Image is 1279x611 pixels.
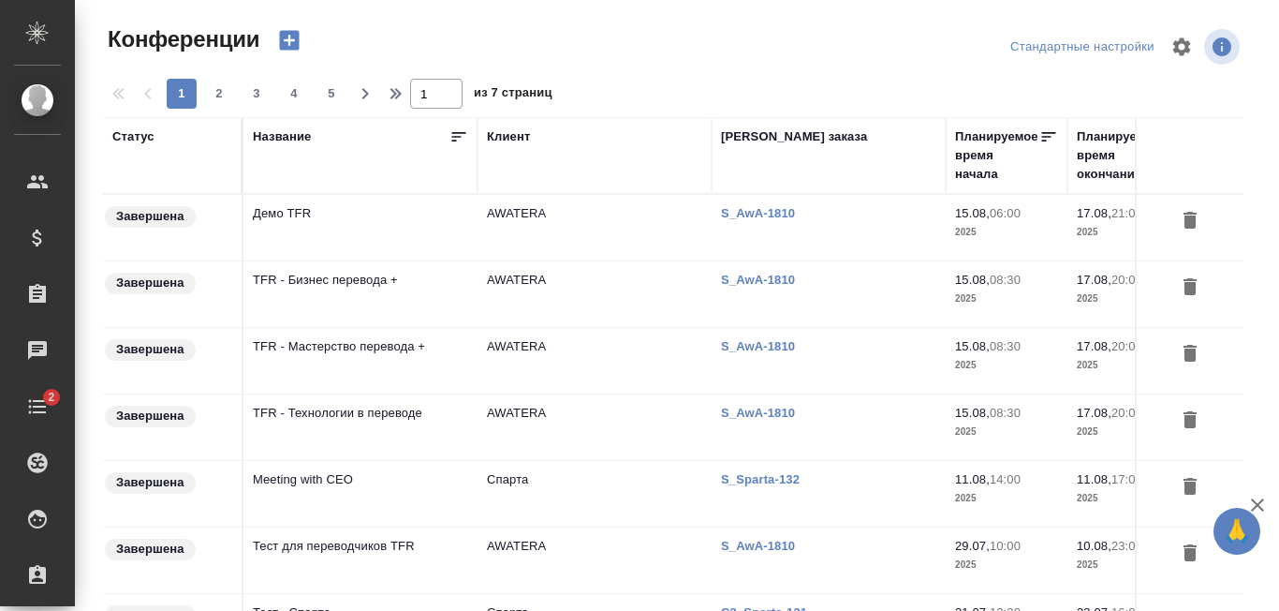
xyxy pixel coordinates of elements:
[1077,273,1111,287] p: 17.08,
[721,127,867,146] div: [PERSON_NAME] заказа
[1077,472,1111,486] p: 11.08,
[243,395,478,460] td: TFR - Технологии в переводе
[267,24,312,56] button: Создать
[955,290,1058,308] p: 2025
[1077,356,1180,375] p: 2025
[5,383,70,430] a: 2
[487,127,530,146] div: Клиент
[112,127,154,146] div: Статус
[1174,337,1206,372] button: Удалить
[1221,512,1253,551] span: 🙏
[243,195,478,261] td: Демо TFR
[990,406,1021,420] p: 08:30
[955,539,990,553] p: 29.07,
[1174,537,1206,572] button: Удалить
[955,273,990,287] p: 15.08,
[955,356,1058,375] p: 2025
[243,261,478,327] td: TFR - Бизнес перевода +
[316,79,346,109] button: 5
[1077,406,1111,420] p: 17.08,
[1111,406,1142,420] p: 20:00
[478,328,712,394] td: AWATERA
[279,84,309,103] span: 4
[721,206,809,220] a: S_AwA-1810
[478,395,712,460] td: AWATERA
[1111,206,1142,220] p: 21:00
[1159,24,1204,69] span: Настроить таблицу
[204,84,234,103] span: 2
[243,328,478,394] td: TFR - Мастерство перевода +
[1077,127,1161,184] div: Планируемое время окончания
[1077,539,1111,553] p: 10.08,
[116,540,184,559] p: Завершена
[721,273,809,287] a: S_AwA-1810
[316,84,346,103] span: 5
[955,406,990,420] p: 15.08,
[1111,472,1142,486] p: 17:00
[1213,508,1260,555] button: 🙏
[116,340,184,359] p: Завершена
[1077,290,1180,308] p: 2025
[955,206,990,220] p: 15.08,
[103,24,259,54] span: Конференции
[478,528,712,593] td: AWATERA
[116,274,184,292] p: Завершена
[1174,271,1206,305] button: Удалить
[1077,339,1111,353] p: 17.08,
[955,489,1058,508] p: 2025
[1111,273,1142,287] p: 20:00
[478,461,712,527] td: Спарта
[1174,404,1206,439] button: Удалить
[1174,204,1206,239] button: Удалить
[1204,29,1243,65] span: Посмотреть информацию
[721,539,809,553] a: S_AwA-1810
[955,423,1058,441] p: 2025
[955,472,990,486] p: 11.08,
[1174,470,1206,505] button: Удалить
[990,539,1021,553] p: 10:00
[1111,339,1142,353] p: 20:00
[242,79,272,109] button: 3
[1077,556,1180,574] p: 2025
[1111,539,1142,553] p: 23:00
[243,461,478,527] td: Meeting with CEO
[116,473,184,492] p: Завершена
[116,407,184,425] p: Завершена
[243,528,478,593] td: Тест для переводчиков TFR
[242,84,272,103] span: 3
[253,127,311,146] div: Название
[474,82,552,109] span: из 7 страниц
[37,388,66,407] span: 2
[955,127,1039,184] div: Планируемое время начала
[478,195,712,261] td: AWATERA
[990,472,1021,486] p: 14:00
[721,406,809,420] a: S_AwA-1810
[990,273,1021,287] p: 08:30
[1077,423,1180,441] p: 2025
[955,339,990,353] p: 15.08,
[990,339,1021,353] p: 08:30
[1077,223,1180,242] p: 2025
[1006,33,1159,62] div: split button
[1077,206,1111,220] p: 17.08,
[204,79,234,109] button: 2
[721,472,814,486] a: S_Sparta-132
[955,556,1058,574] p: 2025
[478,261,712,327] td: AWATERA
[1077,489,1180,508] p: 2025
[955,223,1058,242] p: 2025
[279,79,309,109] button: 4
[116,207,184,226] p: Завершена
[990,206,1021,220] p: 06:00
[721,339,809,353] a: S_AwA-1810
